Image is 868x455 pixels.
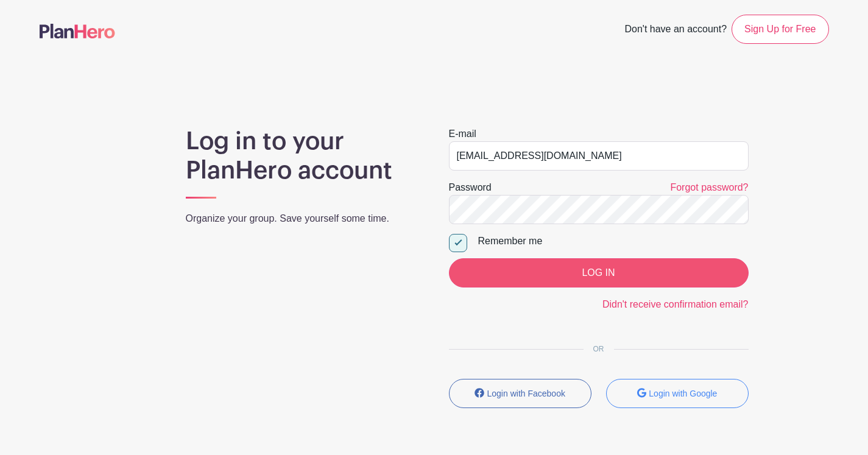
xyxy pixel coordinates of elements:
a: Didn't receive confirmation email? [602,299,749,309]
input: e.g. julie@eventco.com [449,141,749,171]
p: Organize your group. Save yourself some time. [186,211,420,226]
a: Forgot password? [670,182,748,192]
span: OR [584,345,614,353]
span: Don't have an account? [624,17,727,44]
label: Password [449,180,492,195]
div: Remember me [478,234,749,249]
label: E-mail [449,127,476,141]
input: LOG IN [449,258,749,287]
button: Login with Facebook [449,379,591,408]
h1: Log in to your PlanHero account [186,127,420,185]
a: Sign Up for Free [732,15,828,44]
button: Login with Google [606,379,749,408]
small: Login with Facebook [487,389,565,398]
small: Login with Google [649,389,717,398]
img: logo-507f7623f17ff9eddc593b1ce0a138ce2505c220e1c5a4e2b4648c50719b7d32.svg [40,24,115,38]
